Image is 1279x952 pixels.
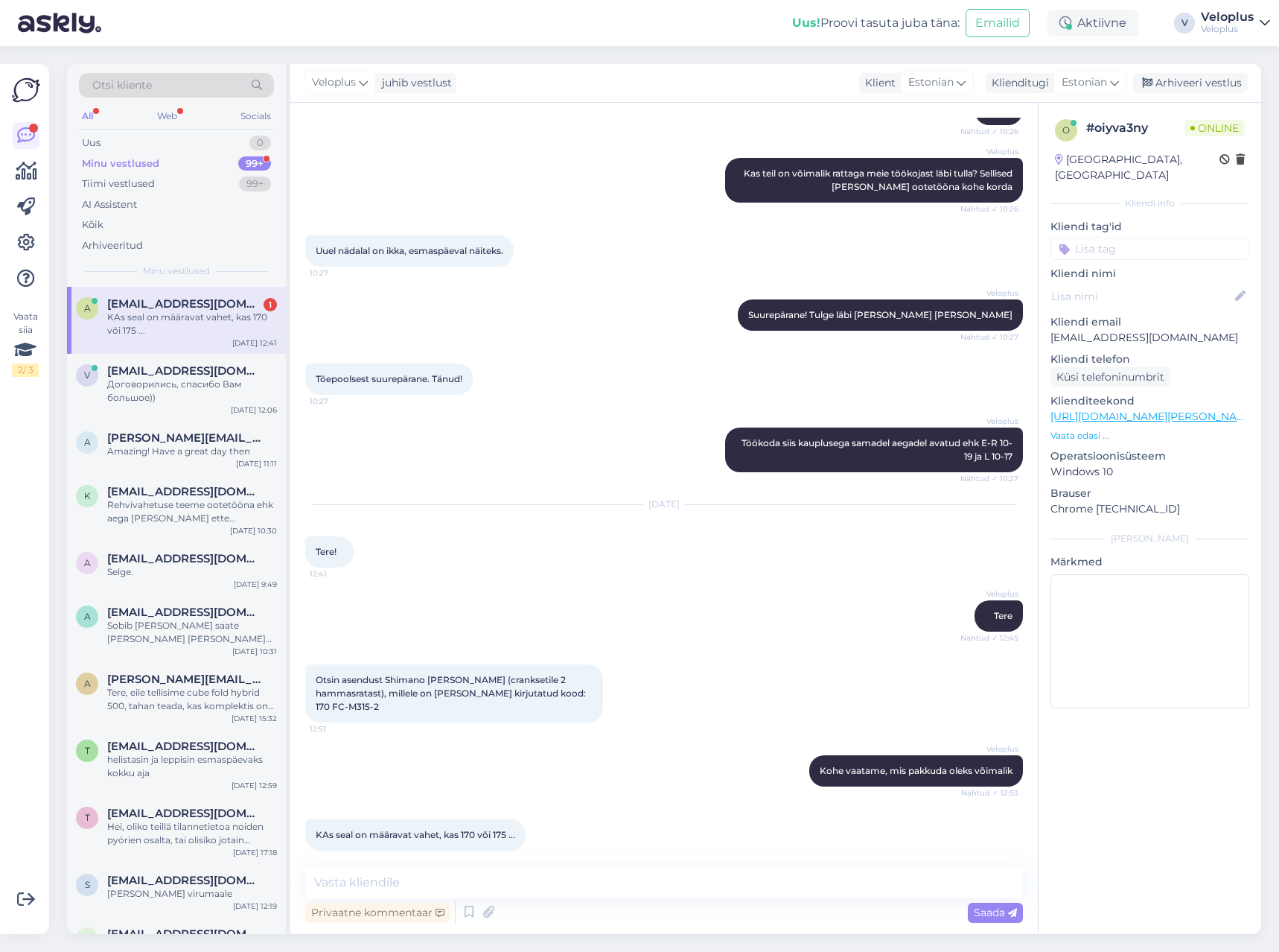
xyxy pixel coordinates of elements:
[1133,73,1248,93] div: Arhiveeri vestlus
[1047,10,1138,37] div: Aktiivne
[792,16,820,30] b: Uus!
[960,632,1018,644] span: Nähtud ✓ 12:45
[264,298,277,311] div: 1
[1062,74,1107,91] span: Estonian
[233,847,277,858] div: [DATE] 17:18
[85,879,90,890] span: s
[12,364,39,377] div: 2 / 3
[249,136,271,150] div: 0
[316,829,515,840] span: KAs seal on määravat vahet, kas 170 või 175 ...
[85,812,90,823] span: t
[859,75,896,91] div: Klient
[239,177,271,191] div: 99+
[107,431,262,445] span: adrian.preda93@gmail.com
[1050,352,1249,367] p: Kliendi telefon
[82,197,137,212] div: AI Assistent
[85,933,90,944] span: l
[230,525,277,536] div: [DATE] 10:30
[310,851,366,863] span: 12:54
[92,77,152,93] span: Otsi kliente
[986,75,1049,91] div: Klienditugi
[1201,11,1270,35] a: VeloplusVeloplus
[316,373,462,384] span: Tõepoolsest suurepärane. Tänud!
[1050,486,1249,501] p: Brauser
[1051,288,1232,305] input: Lisa nimi
[85,745,90,756] span: t
[232,646,277,657] div: [DATE] 10:31
[238,156,271,171] div: 99+
[960,331,1018,343] span: Nähtud ✓ 10:27
[820,765,1012,776] span: Kohe vaatame, mis pakkuda oleks võimalik
[1050,314,1249,330] p: Kliendi email
[960,126,1018,137] span: Nähtud ✓ 10:26
[107,874,262,887] span: sanderosvet@outlook.com
[12,310,39,377] div: Vaata siia
[107,297,262,311] span: andilember1@gmail.com
[994,610,1012,621] span: Tere
[79,107,96,126] div: All
[310,267,366,279] span: 10:27
[963,416,1018,427] span: Veloplus
[1050,448,1249,464] p: Operatsioonisüsteem
[741,437,1012,462] span: Töökoda siis kauplusega samadel aegadel avatud ehk E-R 10-19 ja L 10-17
[12,76,40,104] img: Askly Logo
[107,820,277,847] div: Hei, oliko teillä tilannetietoa noiden pyörien osalta, tai olisiko jotain vastaavaa saatavilla?
[82,238,143,253] div: Arhiveeritud
[107,753,277,780] div: helistasin ja leppisin esmaspäevaks kokku aja
[82,177,155,191] div: Tiimi vestlused
[1050,266,1249,282] p: Kliendi nimi
[310,568,366,580] span: 12:41
[107,498,277,525] div: Rehvivahetuse teeme ootetööna ehk aega [PERSON_NAME] ette broneerida
[1050,410,1256,423] a: [URL][DOMAIN_NAME][PERSON_NAME]
[1050,554,1249,570] p: Märkmed
[107,565,277,579] div: Selge.
[107,740,262,753] span: tarmo.tubro@gmail.com
[84,369,90,381] span: v
[908,74,954,91] span: Estonian
[107,485,262,498] span: kairisaar@hotmail.com
[792,14,960,32] div: Proovi tasuta juba täna:
[236,458,277,469] div: [DATE] 11:11
[107,927,262,941] span: larinen.jouko@gmail.com
[1050,532,1249,545] div: [PERSON_NAME]
[310,396,366,407] span: 10:27
[232,780,277,791] div: [DATE] 12:59
[107,364,262,378] span: v.khaskhachikh@gmail.com
[84,490,91,501] span: k
[82,218,103,232] div: Kõik
[963,288,1018,299] span: Veloplus
[960,473,1018,484] span: Nähtud ✓ 10:27
[310,723,366,734] span: 12:51
[316,546,337,557] span: Tere!
[305,498,1023,511] div: [DATE]
[376,75,452,91] div: juhib vestlust
[237,107,274,126] div: Socials
[107,311,277,337] div: KAs seal on määravat vahet, kas 170 või 175 ...
[1050,429,1249,442] p: Vaata edasi ...
[312,74,356,91] span: Veloplus
[1201,23,1254,35] div: Veloplus
[84,678,91,689] span: a
[107,619,277,646] div: Sobib [PERSON_NAME] saate [PERSON_NAME] [PERSON_NAME] juurde küsida. Oleksin väga tänulik.
[1184,120,1245,136] span: Online
[107,445,277,458] div: Amazing! Have a great day then
[1174,13,1195,34] div: V
[231,404,277,416] div: [DATE] 12:06
[84,611,91,622] span: a
[1201,11,1254,23] div: Veloplus
[961,787,1018,799] span: Nähtud ✓ 12:53
[1050,393,1249,409] p: Klienditeekond
[107,552,262,565] span: armin.vilms@yahoo.com
[143,264,210,278] span: Minu vestlused
[82,156,159,171] div: Minu vestlused
[82,136,101,150] div: Uus
[107,887,277,901] div: [PERSON_NAME] virumaale
[963,146,1018,157] span: Veloplus
[316,674,588,712] span: Otsin asendust Shimano [PERSON_NAME] (cranksetile 2 hammasratast), millele on [PERSON_NAME] kirju...
[1086,119,1184,137] div: # oiyva3ny
[107,686,277,713] div: Tere, eile tellisime cube fold hybrid 500, tahan teada, kas komplektis on laadija ka olemas?
[1050,330,1249,346] p: [EMAIL_ADDRESS][DOMAIN_NAME]
[107,606,262,619] span: armin.vilms@yahoo.com
[305,903,450,923] div: Privaatne kommentaar
[1050,501,1249,517] p: Chrome [TECHNICAL_ID]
